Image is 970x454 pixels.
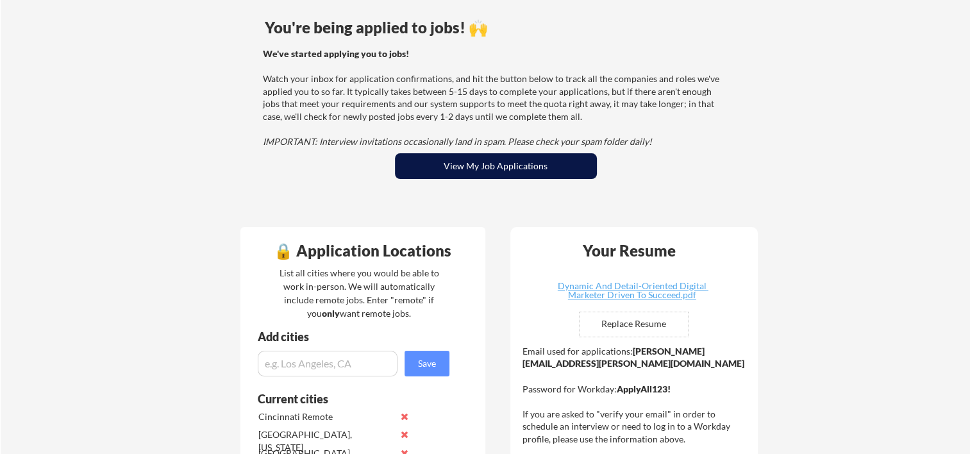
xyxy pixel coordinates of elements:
[258,351,397,376] input: e.g. Los Angeles, CA
[395,153,597,179] button: View My Job Applications
[263,48,409,59] strong: We've started applying you to jobs!
[523,345,749,446] div: Email used for applications: Password for Workday: If you are asked to "verify your email" in ord...
[263,47,725,148] div: Watch your inbox for application confirmations, and hit the button below to track all the compani...
[322,308,340,319] strong: only
[258,428,394,453] div: [GEOGRAPHIC_DATA], [US_STATE]
[566,243,693,258] div: Your Resume
[244,243,482,258] div: 🔒 Application Locations
[258,331,453,342] div: Add cities
[258,410,394,423] div: Cincinnati Remote
[556,282,708,299] div: Dynamic And Detail-Oriented Digital Marketer Driven To Succeed.pdf
[617,383,671,394] strong: ApplyAll123!
[523,346,744,369] strong: [PERSON_NAME][EMAIL_ADDRESS][PERSON_NAME][DOMAIN_NAME]
[271,266,447,320] div: List all cities where you would be able to work in-person. We will automatically include remote j...
[405,351,449,376] button: Save
[258,393,435,405] div: Current cities
[265,20,727,35] div: You're being applied to jobs! 🙌
[263,136,652,147] em: IMPORTANT: Interview invitations occasionally land in spam. Please check your spam folder daily!
[556,282,708,301] a: Dynamic And Detail-Oriented Digital Marketer Driven To Succeed.pdf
